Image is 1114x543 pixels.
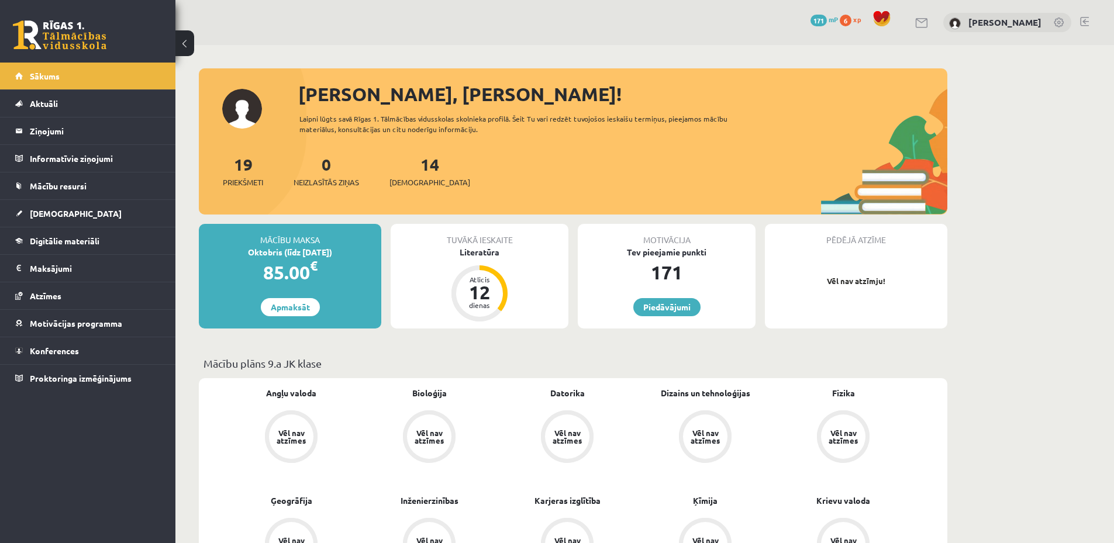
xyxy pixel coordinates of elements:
[30,236,99,246] span: Digitālie materiāli
[578,246,756,258] div: Tev pieejamie punkti
[199,224,381,246] div: Mācību maksa
[222,410,360,465] a: Vēl nav atzīmes
[15,255,161,282] a: Maksājumi
[30,373,132,383] span: Proktoringa izmēģinājums
[261,298,320,316] a: Apmaksāt
[462,276,497,283] div: Atlicis
[298,80,947,108] div: [PERSON_NAME], [PERSON_NAME]!
[840,15,867,24] a: 6 xp
[829,15,838,24] span: mP
[534,494,601,507] a: Karjeras izglītība
[551,429,584,444] div: Vēl nav atzīmes
[223,177,263,188] span: Priekšmeti
[30,208,122,219] span: [DEMOGRAPHIC_DATA]
[462,283,497,302] div: 12
[816,494,870,507] a: Krievu valoda
[199,258,381,286] div: 85.00
[30,255,161,282] legend: Maksājumi
[15,365,161,392] a: Proktoringa izmēģinājums
[15,90,161,117] a: Aktuāli
[413,429,446,444] div: Vēl nav atzīmes
[294,154,359,188] a: 0Neizlasītās ziņas
[827,429,860,444] div: Vēl nav atzīmes
[223,154,263,188] a: 19Priekšmeti
[578,258,756,286] div: 171
[462,302,497,309] div: dienas
[832,387,855,399] a: Fizika
[30,181,87,191] span: Mācību resursi
[661,387,750,399] a: Dizains un tehnoloģijas
[15,145,161,172] a: Informatīvie ziņojumi
[391,246,568,258] div: Literatūra
[30,290,61,301] span: Atzīmes
[299,113,749,134] div: Laipni lūgts savā Rīgas 1. Tālmācības vidusskolas skolnieka profilā. Šeit Tu vari redzēt tuvojošo...
[693,494,718,507] a: Ķīmija
[15,282,161,309] a: Atzīmes
[15,200,161,227] a: [DEMOGRAPHIC_DATA]
[271,494,312,507] a: Ģeogrāfija
[550,387,585,399] a: Datorika
[968,16,1041,28] a: [PERSON_NAME]
[401,494,458,507] a: Inženierzinības
[30,318,122,328] span: Motivācijas programma
[498,410,636,465] a: Vēl nav atzīmes
[633,298,701,316] a: Piedāvājumi
[266,387,316,399] a: Angļu valoda
[294,177,359,188] span: Neizlasītās ziņas
[949,18,961,29] img: Ādams Aleksandrs Kovaļenko
[391,224,568,246] div: Tuvākā ieskaite
[765,224,947,246] div: Pēdējā atzīme
[30,345,79,356] span: Konferences
[811,15,827,26] span: 171
[204,355,943,371] p: Mācību plāns 9.a JK klase
[853,15,861,24] span: xp
[30,145,161,172] legend: Informatīvie ziņojumi
[811,15,838,24] a: 171 mP
[360,410,498,465] a: Vēl nav atzīmes
[15,117,161,144] a: Ziņojumi
[389,177,470,188] span: [DEMOGRAPHIC_DATA]
[13,20,106,50] a: Rīgas 1. Tālmācības vidusskola
[310,257,318,274] span: €
[689,429,722,444] div: Vēl nav atzīmes
[15,63,161,89] a: Sākums
[199,246,381,258] div: Oktobris (līdz [DATE])
[30,98,58,109] span: Aktuāli
[275,429,308,444] div: Vēl nav atzīmes
[15,337,161,364] a: Konferences
[30,117,161,144] legend: Ziņojumi
[840,15,851,26] span: 6
[15,310,161,337] a: Motivācijas programma
[412,387,447,399] a: Bioloģija
[30,71,60,81] span: Sākums
[15,227,161,254] a: Digitālie materiāli
[771,275,941,287] p: Vēl nav atzīmju!
[15,172,161,199] a: Mācību resursi
[391,246,568,323] a: Literatūra Atlicis 12 dienas
[636,410,774,465] a: Vēl nav atzīmes
[774,410,912,465] a: Vēl nav atzīmes
[389,154,470,188] a: 14[DEMOGRAPHIC_DATA]
[578,224,756,246] div: Motivācija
